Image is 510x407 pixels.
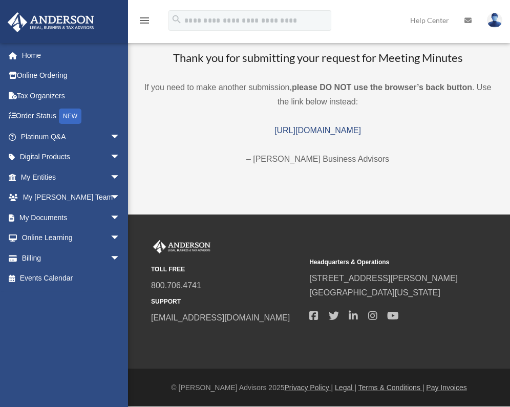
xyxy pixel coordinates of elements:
a: Legal | [335,383,356,392]
span: arrow_drop_down [110,228,131,249]
a: Billingarrow_drop_down [7,248,136,268]
a: [EMAIL_ADDRESS][DOMAIN_NAME] [151,313,290,322]
a: Digital Productsarrow_drop_down [7,147,136,167]
span: arrow_drop_down [110,147,131,168]
p: If you need to make another submission, . Use the link below instead: [138,80,497,109]
span: arrow_drop_down [110,167,131,188]
p: – [PERSON_NAME] Business Advisors [138,152,497,166]
span: arrow_drop_down [110,126,131,147]
img: User Pic [487,13,502,28]
a: [GEOGRAPHIC_DATA][US_STATE] [309,288,440,297]
b: please DO NOT use the browser’s back button [292,83,472,92]
a: Online Learningarrow_drop_down [7,228,136,248]
a: Events Calendar [7,268,136,289]
span: arrow_drop_down [110,207,131,228]
a: 800.706.4741 [151,281,201,290]
i: search [171,14,182,25]
small: Headquarters & Operations [309,257,460,268]
div: © [PERSON_NAME] Advisors 2025 [128,381,510,394]
span: arrow_drop_down [110,248,131,269]
small: SUPPORT [151,296,302,307]
a: Online Ordering [7,66,136,86]
img: Anderson Advisors Platinum Portal [5,12,97,32]
a: Home [7,45,136,66]
a: Platinum Q&Aarrow_drop_down [7,126,136,147]
a: Order StatusNEW [7,106,136,127]
h3: Thank you for submitting your request for Meeting Minutes [138,50,497,66]
img: Anderson Advisors Platinum Portal [151,240,213,253]
a: Terms & Conditions | [358,383,424,392]
a: Privacy Policy | [285,383,333,392]
a: menu [138,18,151,27]
a: My Documentsarrow_drop_down [7,207,136,228]
a: [STREET_ADDRESS][PERSON_NAME] [309,274,458,283]
a: [URL][DOMAIN_NAME] [274,126,361,135]
i: menu [138,14,151,27]
a: Tax Organizers [7,85,136,106]
span: arrow_drop_down [110,187,131,208]
small: TOLL FREE [151,264,302,275]
a: My [PERSON_NAME] Teamarrow_drop_down [7,187,136,208]
div: NEW [59,109,81,124]
a: My Entitiesarrow_drop_down [7,167,136,187]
